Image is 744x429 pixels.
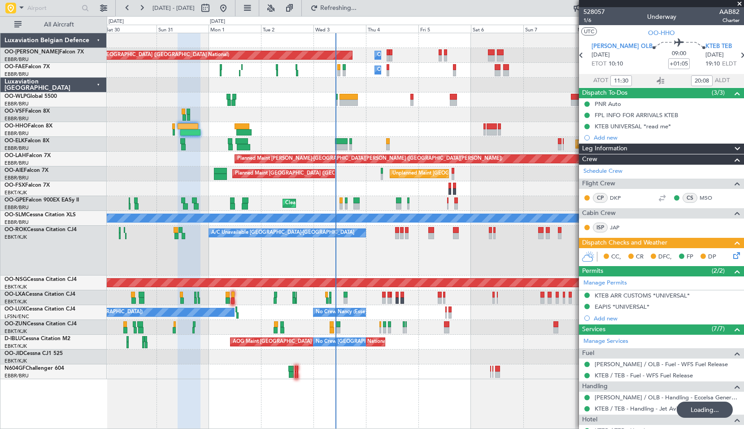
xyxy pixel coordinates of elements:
span: KTEB TEB [705,42,732,51]
a: OO-SLMCessna Citation XLS [4,212,76,218]
a: Manage Permits [583,279,627,288]
span: OO-VSF [4,109,25,114]
a: OO-ELKFalcon 8X [4,138,49,144]
span: OO-LAH [4,153,26,158]
div: [DATE] [109,18,124,26]
a: OO-FAEFalcon 7X [4,64,50,70]
div: Fri 5 [418,25,471,33]
div: Underway [647,12,676,22]
div: Cleaning [GEOGRAPHIC_DATA] ([GEOGRAPHIC_DATA] National) [285,197,435,210]
span: Charter [719,17,740,24]
input: --:-- [691,75,713,86]
a: EBBR/BRU [4,204,29,211]
a: D-IBLUCessna Citation M2 [4,336,70,341]
a: OO-AIEFalcon 7X [4,168,48,173]
span: CR [636,253,644,262]
span: OO-GPE [4,197,26,203]
span: [DATE] [705,51,724,60]
div: No Crew [GEOGRAPHIC_DATA] ([GEOGRAPHIC_DATA] National) [316,335,466,349]
div: [DATE] [210,18,225,26]
span: FP [687,253,693,262]
a: EBBR/BRU [4,219,29,226]
a: OO-GPEFalcon 900EX EASy II [4,197,79,203]
span: OO-ROK [4,227,27,232]
a: OO-ROKCessna Citation CJ4 [4,227,77,232]
span: [DATE] [592,51,610,60]
a: OO-VSFFalcon 8X [4,109,50,114]
span: All Aircraft [23,22,95,28]
div: Planned Maint [PERSON_NAME]-[GEOGRAPHIC_DATA][PERSON_NAME] ([GEOGRAPHIC_DATA][PERSON_NAME]) [237,152,502,166]
a: EBKT/KJK [4,284,27,290]
a: EBBR/BRU [4,130,29,137]
a: LFSN/ENC [4,313,29,320]
a: EBKT/KJK [4,328,27,335]
div: Sun 31 [157,25,209,33]
a: EBKT/KJK [4,298,27,305]
a: MSO [700,194,720,202]
span: OO-HHO [648,28,675,38]
span: Flight Crew [582,179,615,189]
span: OO-LXA [4,292,26,297]
span: [PERSON_NAME] OLB [592,42,653,51]
span: 528057 [583,7,605,17]
a: EBKT/KJK [4,343,27,350]
span: 1/6 [583,17,605,24]
button: Refreshing... [306,1,360,15]
span: OO-SLM [4,212,26,218]
div: Add new [594,134,740,141]
span: N604GF [4,366,26,371]
span: OO-HHO [4,123,28,129]
a: OO-ZUNCessna Citation CJ4 [4,321,77,327]
span: OO-ZUN [4,321,27,327]
a: OO-FSXFalcon 7X [4,183,50,188]
span: Services [582,324,605,335]
span: OO-AIE [4,168,24,173]
a: EBBR/BRU [4,372,29,379]
span: ETOT [592,60,606,69]
span: ELDT [722,60,736,69]
div: No Crew Nancy (Essey) [316,306,369,319]
div: CS [683,193,697,203]
span: Fuel [582,348,594,359]
span: OO-FSX [4,183,25,188]
span: AAB82 [719,7,740,17]
span: OO-LUX [4,306,26,312]
span: 10:10 [609,60,623,69]
span: OO-[PERSON_NAME] [4,49,59,55]
span: OO-JID [4,351,23,356]
div: Owner Melsbroek Air Base [377,48,438,62]
span: (3/3) [712,88,725,97]
a: EBBR/BRU [4,71,29,78]
span: 19:10 [705,60,720,69]
span: OO-FAE [4,64,25,70]
input: Airport [27,1,79,15]
a: OO-LAHFalcon 7X [4,153,51,158]
span: ATOT [593,76,608,85]
div: EAPIS *UNIVERSAL* [595,303,649,311]
div: Mon 1 [209,25,261,33]
div: Sat 30 [104,25,157,33]
span: (2/2) [712,266,725,276]
div: AOG Maint [GEOGRAPHIC_DATA] ([GEOGRAPHIC_DATA] National) [233,335,388,349]
a: OO-HHOFalcon 8X [4,123,52,129]
a: OO-JIDCessna CJ1 525 [4,351,63,356]
div: KTEB ARR CUSTOMS *UNIVERSAL* [595,292,690,299]
a: EBBR/BRU [4,175,29,181]
span: Leg Information [582,144,627,154]
a: [PERSON_NAME] / OLB - Fuel - WFS Fuel Release [595,360,728,368]
span: Refreshing... [320,5,357,11]
a: N604GFChallenger 604 [4,366,64,371]
div: PNR Auto [595,100,621,108]
a: EBBR/BRU [4,145,29,152]
div: Mon 8 [576,25,628,33]
span: Cabin Crew [582,208,616,219]
div: FPL INFO FOR ARRIVALS KTEB [595,111,678,119]
a: KTEB / TEB - Handling - Jet Aviation KTEB / TEB [595,405,723,412]
a: OO-[PERSON_NAME]Falcon 7X [4,49,84,55]
button: UTC [581,27,597,35]
a: EBKT/KJK [4,234,27,241]
a: JAP [610,223,630,232]
div: Sat 6 [471,25,523,33]
div: Sun 7 [523,25,576,33]
div: Planned Maint Kortrijk-[GEOGRAPHIC_DATA] [578,137,683,151]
